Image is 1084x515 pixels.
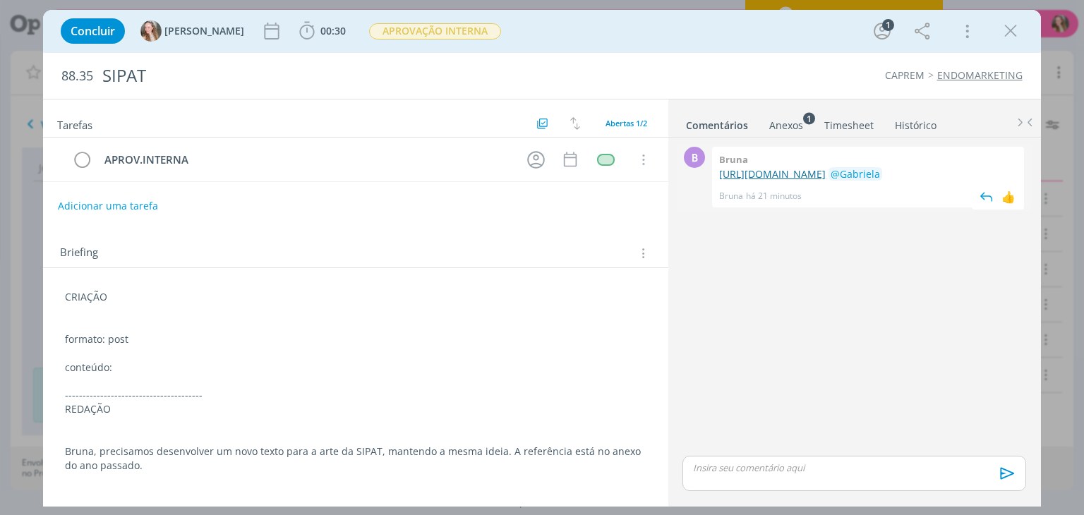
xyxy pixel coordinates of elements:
[140,20,244,42] button: G[PERSON_NAME]
[65,388,646,402] p: ---------------------------------------
[803,112,815,124] sup: 1
[937,68,1023,82] a: ENDOMARKETING
[57,115,92,132] span: Tarefas
[320,24,346,37] span: 00:30
[871,20,893,42] button: 1
[894,112,937,133] a: Histórico
[140,20,162,42] img: G
[369,23,501,40] span: APROVAÇÃO INTERNA
[98,151,514,169] div: APROV.INTERNA
[65,444,646,473] p: Bruna, precisamos desenvolver um novo texto para a arte da SIPAT, mantendo a mesma ideia. A refer...
[296,20,349,42] button: 00:30
[61,18,125,44] button: Concluir
[719,153,748,166] b: Bruna
[61,68,93,84] span: 88.35
[769,119,803,133] div: Anexos
[824,112,874,133] a: Timesheet
[1001,188,1016,205] div: 👍
[60,244,98,262] span: Briefing
[831,167,880,181] span: @Gabriela
[65,290,646,304] p: CRIAÇÃO
[368,23,502,40] button: APROVAÇÃO INTERNA
[71,25,115,37] span: Concluir
[65,402,646,416] p: REDAÇÃO
[570,117,580,130] img: arrow-down-up.svg
[606,118,647,128] span: Abertas 1/2
[57,193,159,219] button: Adicionar uma tarefa
[719,190,743,202] p: Bruna
[882,19,894,31] div: 1
[164,26,244,36] span: [PERSON_NAME]
[976,186,997,207] img: answer.svg
[65,360,646,375] p: conteúdo:
[96,59,616,93] div: SIPAT
[43,10,1040,507] div: dialog
[885,68,925,82] a: CAPREM
[684,147,705,168] div: B
[719,167,826,181] a: [URL][DOMAIN_NAME]
[685,112,749,133] a: Comentários
[746,190,802,202] span: há 21 minutos
[65,332,646,346] p: formato: post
